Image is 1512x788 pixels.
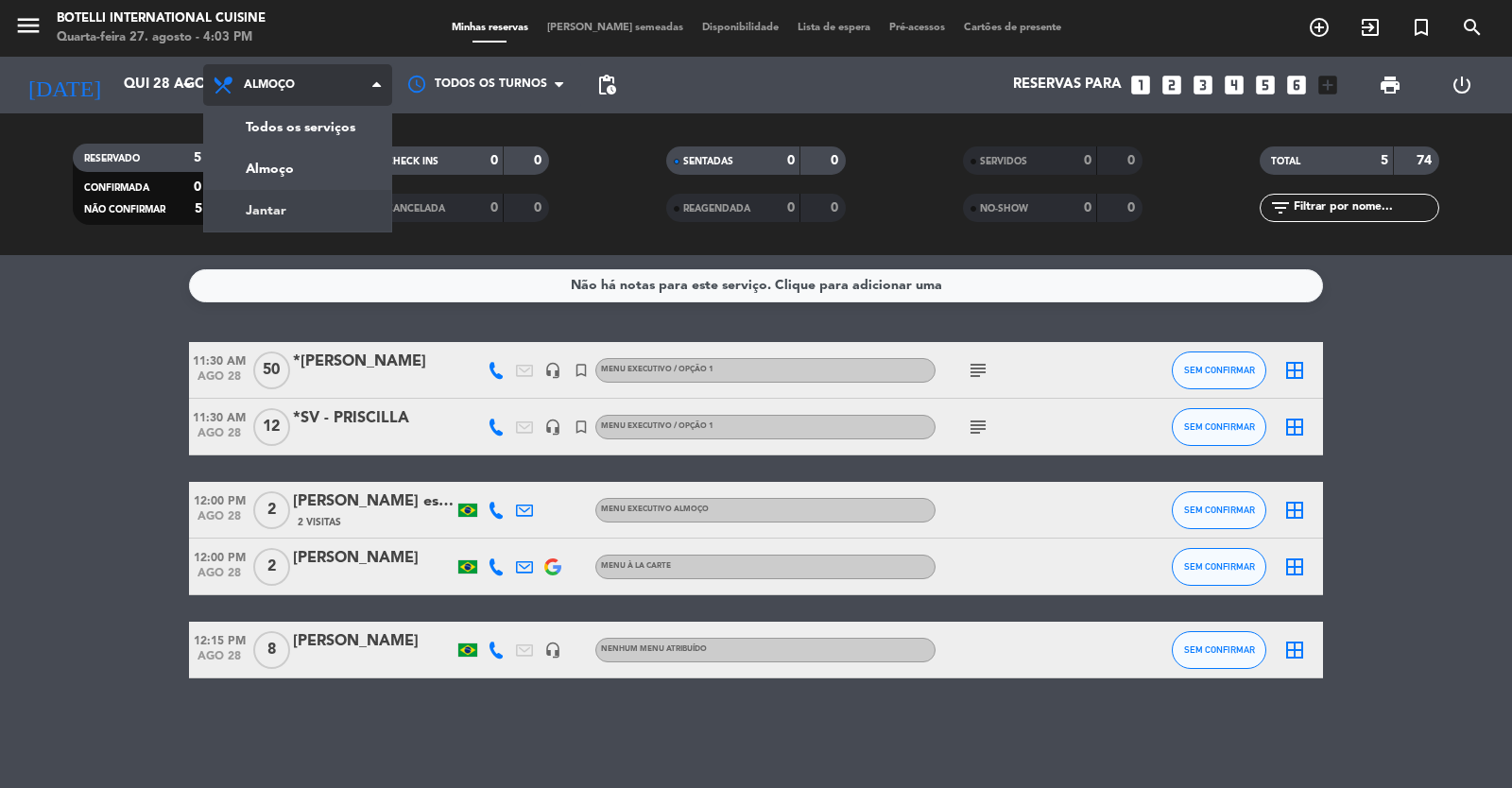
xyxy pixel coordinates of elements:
[787,201,795,214] strong: 0
[601,645,707,653] span: Nenhum menu atribuído
[1172,548,1266,586] button: SEM CONFIRMAR
[1451,74,1473,96] i: power_settings_new
[14,64,114,106] i: [DATE]
[1410,16,1433,39] i: turned_in_not
[1172,491,1266,529] button: SEM CONFIRMAR
[189,510,249,532] span: ago 28
[595,74,618,96] span: pending_actions
[293,546,454,571] div: [PERSON_NAME]
[1013,77,1122,94] span: Reservas para
[84,205,165,214] span: NÃO CONFIRMAR
[204,148,391,190] a: Almoço
[194,180,201,194] strong: 0
[1172,408,1266,446] button: SEM CONFIRMAR
[1269,197,1292,219] i: filter_list
[189,370,249,392] span: ago 28
[1461,16,1484,39] i: search
[387,204,445,214] span: CANCELADA
[544,558,561,575] img: google-logo.png
[1308,16,1331,39] i: add_circle_outline
[1283,639,1306,661] i: border_all
[194,151,201,164] strong: 5
[189,405,249,427] span: 11:30 AM
[298,515,341,530] span: 2 Visitas
[980,204,1028,214] span: NO-SHOW
[1379,74,1401,96] span: print
[683,204,750,214] span: REAGENDADA
[534,201,545,214] strong: 0
[544,419,561,436] i: headset_mic
[571,275,942,297] div: Não há notas para este serviço. Clique para adicionar uma
[253,631,290,669] span: 8
[1084,154,1091,167] strong: 0
[683,157,733,166] span: SENTADAS
[253,351,290,389] span: 50
[387,157,438,166] span: CHECK INS
[195,202,202,215] strong: 5
[1381,154,1388,167] strong: 5
[967,416,989,438] i: subject
[573,362,590,379] i: turned_in_not
[1184,505,1255,515] span: SEM CONFIRMAR
[1283,416,1306,438] i: border_all
[1253,73,1278,97] i: looks_5
[534,154,545,167] strong: 0
[176,74,198,96] i: arrow_drop_down
[1191,73,1215,97] i: looks_3
[1292,197,1438,218] input: Filtrar por nome...
[967,359,989,382] i: subject
[1222,73,1246,97] i: looks_4
[189,488,249,510] span: 12:00 PM
[788,23,880,33] span: Lista de espera
[1160,73,1184,97] i: looks_two
[1315,73,1340,97] i: add_box
[189,628,249,650] span: 12:15 PM
[544,362,561,379] i: headset_mic
[189,567,249,589] span: ago 28
[244,78,295,92] span: Almoço
[573,419,590,436] i: turned_in_not
[1184,561,1255,572] span: SEM CONFIRMAR
[293,406,454,431] div: *SV - PRISCILLA
[253,491,290,529] span: 2
[293,629,454,654] div: [PERSON_NAME]
[601,366,713,373] span: MENU EXECUTIVO / OPÇÃO 1
[204,190,391,231] a: Jantar
[253,408,290,446] span: 12
[1284,73,1309,97] i: looks_6
[601,422,713,430] span: MENU EXECUTIVO / OPÇÃO 1
[14,11,43,40] i: menu
[544,642,561,659] i: headset_mic
[1426,57,1498,113] div: LOG OUT
[1184,421,1255,432] span: SEM CONFIRMAR
[189,545,249,567] span: 12:00 PM
[442,23,538,33] span: Minhas reservas
[831,201,842,214] strong: 0
[1283,499,1306,522] i: border_all
[1084,201,1091,214] strong: 0
[1359,16,1382,39] i: exit_to_app
[253,548,290,586] span: 2
[1184,644,1255,655] span: SEM CONFIRMAR
[293,350,454,374] div: *[PERSON_NAME]
[57,9,266,28] div: Botelli International Cuisine
[84,183,149,193] span: CONFIRMADA
[490,201,498,214] strong: 0
[204,107,391,148] a: Todos os serviços
[1127,154,1139,167] strong: 0
[14,11,43,46] button: menu
[189,427,249,449] span: ago 28
[84,154,140,163] span: RESERVADO
[980,157,1027,166] span: SERVIDOS
[490,154,498,167] strong: 0
[831,154,842,167] strong: 0
[1417,154,1435,167] strong: 74
[1127,201,1139,214] strong: 0
[1271,157,1300,166] span: TOTAL
[189,650,249,672] span: ago 28
[1172,351,1266,389] button: SEM CONFIRMAR
[1128,73,1153,97] i: looks_one
[57,28,266,47] div: Quarta-feira 27. agosto - 4:03 PM
[1172,631,1266,669] button: SEM CONFIRMAR
[293,489,454,514] div: [PERSON_NAME] esperidiao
